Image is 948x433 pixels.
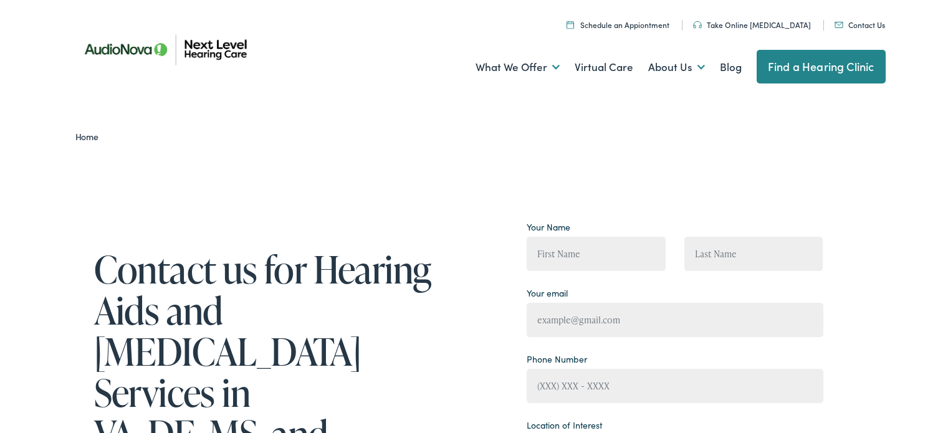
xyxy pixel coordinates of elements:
[684,237,823,271] input: Last Name
[527,303,823,337] input: example@gmail.com
[567,19,669,30] a: Schedule an Appiontment
[575,44,633,90] a: Virtual Care
[693,21,702,29] img: An icon symbolizing headphones, colored in teal, suggests audio-related services or features.
[527,237,666,271] input: First Name
[75,130,105,143] a: Home
[720,44,742,90] a: Blog
[527,419,602,432] label: Location of Interest
[527,353,587,366] label: Phone Number
[757,50,886,83] a: Find a Hearing Clinic
[648,44,705,90] a: About Us
[835,22,843,28] img: An icon representing mail communication is presented in a unique teal color.
[527,287,568,300] label: Your email
[835,19,885,30] a: Contact Us
[476,44,560,90] a: What We Offer
[527,221,570,234] label: Your Name
[693,19,811,30] a: Take Online [MEDICAL_DATA]
[527,369,823,403] input: (XXX) XXX - XXXX
[567,21,574,29] img: Calendar icon representing the ability to schedule a hearing test or hearing aid appointment at N...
